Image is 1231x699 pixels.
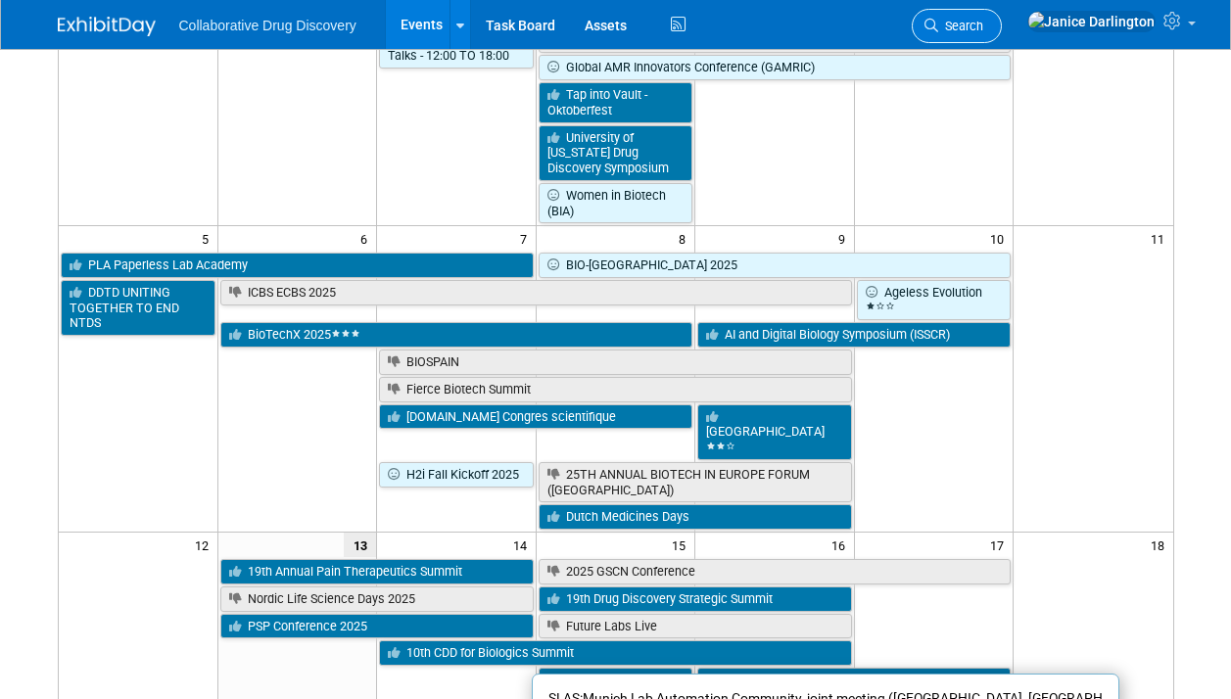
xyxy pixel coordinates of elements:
a: H2i Fall Kickoff 2025 [379,462,534,488]
span: 7 [518,226,536,251]
a: Search [912,9,1002,43]
a: 2025 GSCN Conference [539,559,1012,584]
a: PLA Paperless Lab Academy [61,253,534,278]
a: [GEOGRAPHIC_DATA] [697,404,852,460]
a: Ageless Evolution [857,280,1012,320]
span: 18 [1149,533,1173,557]
span: 15 [670,533,694,557]
img: Janice Darlington [1027,11,1156,32]
a: ICBS ECBS 2025 [220,280,852,305]
a: 19th Drug Discovery Strategic Summit [539,586,852,612]
a: Global AMR Innovators Conference (GAMRIC) [539,55,1012,80]
a: [DOMAIN_NAME] Congres scientifique [379,404,692,430]
a: AI and Digital Biology Symposium (ISSCR) [697,322,1011,348]
a: Future Labs Live [539,614,852,639]
span: 11 [1149,226,1173,251]
span: 17 [988,533,1013,557]
a: Fierce Biotech Summit [379,377,852,402]
a: 10th CDD for Biologics Summit [379,640,852,666]
a: Women in Biotech (BIA) [539,183,693,223]
span: 14 [511,533,536,557]
span: 13 [344,533,376,557]
a: BIO‑[GEOGRAPHIC_DATA] 2025 [539,253,1012,278]
a: 25TH ANNUAL BIOTECH IN EUROPE FORUM ([GEOGRAPHIC_DATA]) [539,462,852,502]
span: 8 [677,226,694,251]
span: 6 [358,226,376,251]
a: BioTechX 2025 [220,322,693,348]
img: ExhibitDay [58,17,156,36]
span: 10 [988,226,1013,251]
a: Tap into Vault - Oktoberfest [539,82,693,122]
span: 16 [829,533,854,557]
a: University of [US_STATE] Drug Discovery Symposium [539,125,693,181]
span: 12 [193,533,217,557]
a: PDDP Summit- [GEOGRAPHIC_DATA] [697,668,1011,693]
a: Nordic Life Science Days 2025 [220,586,534,612]
a: PSP Conference 2025 [220,614,534,639]
a: 19th Annual Pain Therapeutics Summit [220,559,534,584]
span: Collaborative Drug Discovery [179,18,356,33]
span: 5 [200,226,217,251]
span: 9 [836,226,854,251]
a: BIOSPAIN [379,349,852,375]
a: DDTD UNITING TOGETHER TO END NTDS [61,280,215,336]
span: Search [938,19,983,33]
a: Dutch Medicines Days [539,504,852,530]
